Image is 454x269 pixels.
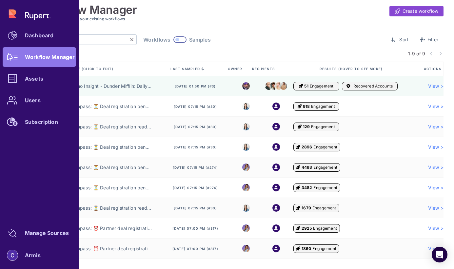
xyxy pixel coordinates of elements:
[303,124,310,129] span: 129
[25,77,43,81] div: Assets
[242,184,250,191] img: 8988563339665_5a12f1d3e1fcf310ea11_32.png
[313,165,337,170] span: Engagement
[25,231,69,235] div: Manage Sources
[428,124,444,130] a: View >
[46,35,130,45] input: Search by title
[25,253,41,257] div: Armis
[312,205,336,211] span: Engagement
[399,36,408,43] span: Sort
[275,80,282,91] img: angela.jpeg
[296,185,300,190] i: Engagement
[320,67,384,71] span: Results (Hover to see more)
[70,103,152,110] a: Compass: ⏳ Deal registration pending your team's approval (RPM Manager) ⏳
[313,144,337,150] span: Engagement
[70,225,152,232] a: Compass: ⏰ Partner deal registration about to expire ⏰ (PBM)
[270,82,277,90] img: jim.jpeg
[427,36,438,43] span: Filter
[242,163,250,171] img: 8988563339665_5a12f1d3e1fcf310ea11_32.png
[280,81,287,91] img: stanley.jpeg
[302,205,311,211] span: 1679
[172,246,218,251] span: [DATE] 07:00 pm (#317)
[403,8,438,14] span: Create workflow
[70,245,152,252] a: Compass: ⏰ Partner deal registration about to expire ⏰ (AE)
[428,103,444,110] a: View >
[70,144,152,150] a: Compass: ⏳ Deal registration pending your team's approval (AE Manager) ⏳
[428,184,444,191] a: View >
[35,16,444,21] h3: Review and manage all your existing workflows
[432,247,447,262] div: Open Intercom Messenger
[299,84,303,89] i: Engagement
[228,67,244,71] span: Owner
[302,144,312,150] span: 2896
[428,205,444,211] a: View >
[310,84,333,89] span: Engagement
[302,165,312,170] span: 4493
[428,83,444,89] a: View >
[298,104,302,109] i: Engagement
[298,124,302,129] i: Engagement
[70,184,152,191] a: Compass: ⏳ Deal registration pending your approval (RPM) ⏳
[428,164,444,171] a: View >
[428,245,444,252] a: View >
[174,206,217,210] span: [DATE] 07:15 pm (#30)
[3,112,76,132] a: Subscription
[311,124,335,129] span: Engagement
[175,84,216,88] span: [DATE] 01:50 pm (#3)
[296,246,300,251] i: Engagement
[311,104,335,109] span: Engagement
[296,226,300,231] i: Engagement
[143,36,170,43] span: Workflows
[173,185,218,190] span: [DATE] 07:15 pm (#274)
[296,205,300,211] i: Engagement
[408,50,425,57] span: 1-9 of 9
[428,144,444,150] a: View >
[189,36,211,43] span: Samples
[70,164,152,171] a: Compass: ⏳ Deal registration pending your approval (AE) ⏳
[296,144,300,150] i: Engagement
[353,84,393,89] span: Recovered Accounts
[242,123,250,130] img: 8525803544391_e4bc78f9dfe39fb1ff36_32.jpg
[70,124,152,130] a: Compass: ⏳ Deal registration ready to convert (RPM Manager) ⏳
[3,69,76,88] a: Assets
[304,84,308,89] span: 51
[302,226,312,231] span: 2925
[242,204,250,212] img: 8525803544391_e4bc78f9dfe39fb1ff36_32.jpg
[170,67,200,71] span: last sampled
[296,165,300,170] i: Engagement
[3,90,76,110] a: Users
[242,103,250,110] img: 8525803544391_e4bc78f9dfe39fb1ff36_32.jpg
[69,67,115,71] span: Title (click to edit)
[303,104,310,109] span: 918
[7,250,18,260] img: account-photo
[3,26,76,45] a: Dashboard
[302,246,311,251] span: 1860
[25,120,58,124] div: Subscription
[174,145,217,149] span: [DATE] 07:15 pm (#30)
[35,3,137,16] h1: Workflow Manager
[428,225,444,232] a: View >
[25,98,41,102] div: Users
[174,104,217,109] span: [DATE] 07:15 pm (#30)
[174,125,217,129] span: [DATE] 07:15 pm (#30)
[302,185,312,190] span: 3482
[424,67,443,71] span: Actions
[242,82,250,90] img: michael.jpeg
[252,67,276,71] span: Recipients
[242,143,250,151] img: 8525803544391_e4bc78f9dfe39fb1ff36_32.jpg
[172,226,218,231] span: [DATE] 07:00 pm (#317)
[70,83,152,89] a: Demo Insight - Dunder Mifflin: Daily Sales
[25,33,53,37] div: Dashboard
[242,245,250,252] img: 8988563339665_5a12f1d3e1fcf310ea11_32.png
[346,84,350,89] i: Accounts
[313,185,337,190] span: Engagement
[173,165,218,170] span: [DATE] 07:15 pm (#274)
[242,224,250,232] img: 8988563339665_5a12f1d3e1fcf310ea11_32.png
